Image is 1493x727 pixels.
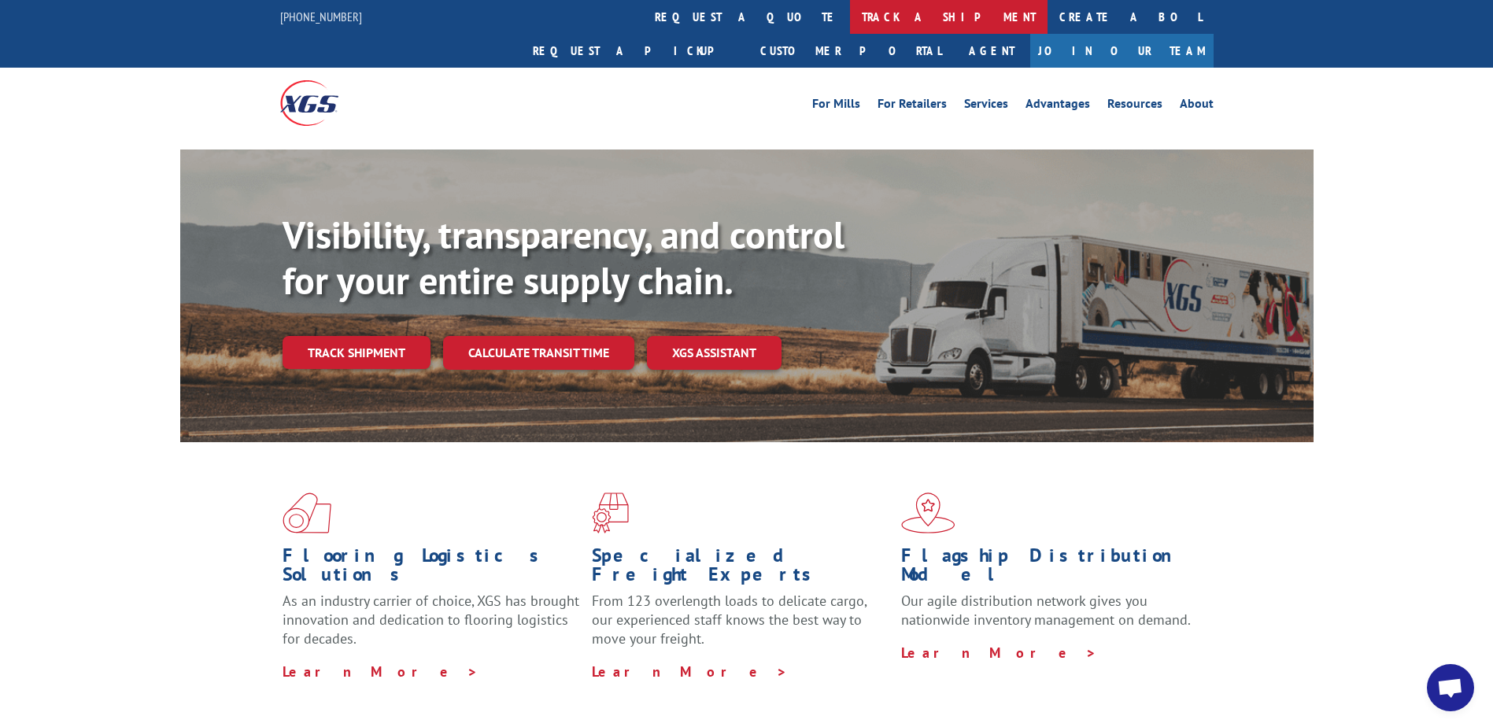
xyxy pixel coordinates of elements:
h1: Flooring Logistics Solutions [283,546,580,592]
a: For Mills [812,98,860,115]
h1: Specialized Freight Experts [592,546,889,592]
span: Our agile distribution network gives you nationwide inventory management on demand. [901,592,1191,629]
a: Resources [1107,98,1162,115]
a: Learn More > [283,662,479,681]
img: xgs-icon-flagship-distribution-model-red [901,493,955,533]
a: [PHONE_NUMBER] [280,9,362,24]
a: Advantages [1026,98,1090,115]
a: About [1180,98,1214,115]
b: Visibility, transparency, and control for your entire supply chain. [283,210,844,304]
a: Learn More > [901,644,1097,662]
img: xgs-icon-focused-on-flooring-red [592,493,629,533]
a: For Retailers [878,98,947,115]
p: From 123 overlength loads to delicate cargo, our experienced staff knows the best way to move you... [592,592,889,662]
a: Track shipment [283,336,431,369]
a: Agent [953,34,1030,68]
a: Services [964,98,1008,115]
a: Join Our Team [1030,34,1214,68]
a: Learn More > [592,662,788,681]
a: Request a pickup [521,34,748,68]
a: Calculate transit time [443,336,634,370]
div: Open chat [1427,664,1474,711]
img: xgs-icon-total-supply-chain-intelligence-red [283,493,331,533]
a: Customer Portal [748,34,953,68]
a: XGS ASSISTANT [647,336,782,370]
h1: Flagship Distribution Model [901,546,1199,592]
span: As an industry carrier of choice, XGS has brought innovation and dedication to flooring logistics... [283,592,579,648]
